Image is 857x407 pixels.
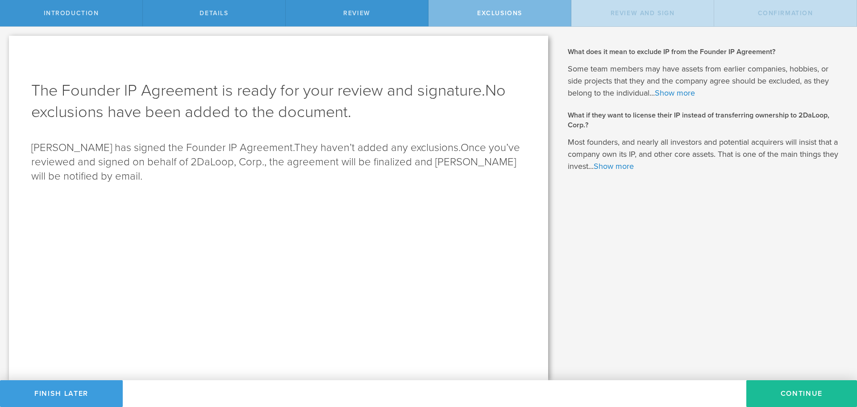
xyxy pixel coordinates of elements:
span: Details [200,9,228,17]
a: Show more [655,88,695,98]
p: [PERSON_NAME] has signed the Founder IP Agreement. Once you’ve reviewed and signed on behalf of 2... [31,141,526,184]
h1: The Founder IP Agreement is ready for your review and signature. [31,80,526,123]
p: Some team members may have assets from earlier companies, hobbies, or side projects that they and... [568,63,844,99]
a: Show more [594,161,634,171]
span: Review [343,9,370,17]
span: Confirmation [758,9,813,17]
button: Continue [746,380,857,407]
span: Exclusions [477,9,522,17]
p: Most founders, and nearly all investors and potential acquirers will insist that a company own it... [568,136,844,172]
span: They haven’t added any exclusions. [294,141,461,154]
h2: What does it mean to exclude IP from the Founder IP Agreement? [568,47,844,57]
h2: What if they want to license their IP instead of transferring ownership to 2DaLoop, Corp.? [568,110,844,130]
span: Review and Sign [611,9,675,17]
span: Introduction [44,9,99,17]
